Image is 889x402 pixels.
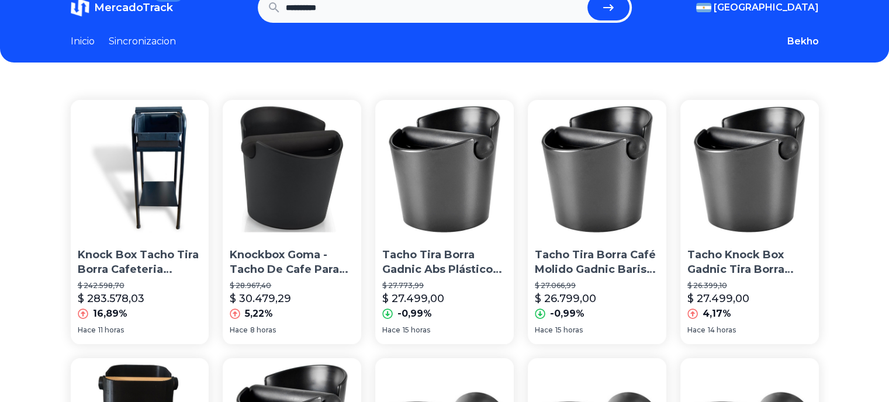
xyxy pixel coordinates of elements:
a: Tacho Tira Borra Café Molido Gadnic Barista Plástico AbsTacho Tira Borra Café Molido Gadnic Baris... [528,100,666,344]
span: 14 horas [708,325,736,335]
span: [GEOGRAPHIC_DATA] [714,1,819,15]
p: -0,99% [397,307,432,321]
img: Knockbox Goma - Tacho De Cafe Para Tirar La Borra [223,100,361,238]
span: Hace [535,325,553,335]
p: $ 30.479,29 [230,290,291,307]
p: Knockbox Goma - Tacho De Cafe Para Tirar La Borra [230,248,354,277]
p: $ 27.499,00 [687,290,749,307]
p: $ 28.967,40 [230,281,354,290]
span: 15 horas [555,325,583,335]
a: Tacho Knock Box Gadnic Tira Borra Para Café Molido BaristaTacho Knock Box Gadnic Tira Borra Para ... [680,100,819,344]
p: $ 283.578,03 [78,290,144,307]
p: $ 27.499,00 [382,290,444,307]
img: Argentina [696,3,711,12]
p: $ 26.799,00 [535,290,596,307]
p: Tacho Tira Borra Gadnic Abs Plástico Café Molido Barista [382,248,507,277]
img: Tacho Knock Box Gadnic Tira Borra Para Café Molido Barista [680,100,819,238]
span: 8 horas [250,325,276,335]
span: 15 horas [403,325,430,335]
img: Knock Box Tacho Tira Borra Cafeteria Barista Limpieza Cafe [71,100,209,238]
p: 5,22% [245,307,273,321]
img: Tacho Tira Borra Café Molido Gadnic Barista Plástico Abs [528,100,666,238]
span: 11 horas [98,325,124,335]
a: Knock Box Tacho Tira Borra Cafeteria Barista Limpieza CafeKnock Box Tacho Tira Borra Cafeteria [G... [71,100,209,344]
p: 16,89% [93,307,127,321]
img: Tacho Tira Borra Gadnic Abs Plástico Café Molido Barista [375,100,514,238]
span: Hace [230,325,248,335]
p: Knock Box Tacho Tira Borra Cafeteria [GEOGRAPHIC_DATA] Limpieza Cafe [78,248,202,277]
a: Tacho Tira Borra Gadnic Abs Plástico Café Molido BaristaTacho Tira Borra Gadnic Abs Plástico Café... [375,100,514,344]
p: $ 27.773,99 [382,281,507,290]
p: -0,99% [550,307,584,321]
span: Hace [687,325,705,335]
p: $ 26.399,10 [687,281,812,290]
p: Tacho Tira Borra Café Molido Gadnic Barista Plástico Abs [535,248,659,277]
p: Tacho Knock Box Gadnic Tira Borra Para Café Molido Barista [687,248,812,277]
span: Hace [382,325,400,335]
p: 4,17% [703,307,731,321]
a: Inicio [71,34,95,48]
p: $ 27.066,99 [535,281,659,290]
a: Knockbox Goma - Tacho De Cafe Para Tirar La BorraKnockbox Goma - Tacho De Cafe Para Tirar La Borr... [223,100,361,344]
button: [GEOGRAPHIC_DATA] [696,1,819,15]
a: Sincronizacion [109,34,176,48]
span: MercadoTrack [94,1,173,14]
span: Hace [78,325,96,335]
p: $ 242.598,70 [78,281,202,290]
button: Bekho [787,34,819,48]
